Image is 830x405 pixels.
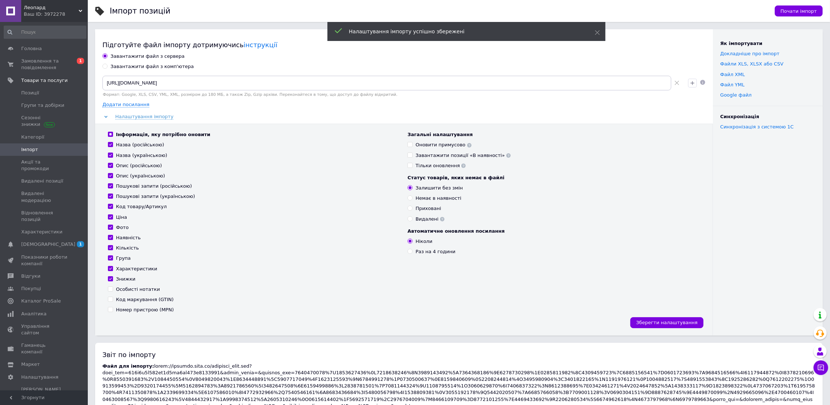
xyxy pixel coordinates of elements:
[720,72,745,77] a: Файл XML
[21,298,61,304] span: Каталог ProSale
[110,7,170,15] h1: Імпорт позицій
[21,241,75,248] span: [DEMOGRAPHIC_DATA]
[102,102,149,108] span: Додати посилання
[116,173,165,179] div: Опис (українською)
[116,224,129,231] div: Фото
[814,360,828,375] button: Чат з покупцем
[21,115,68,128] span: Сезонні знижки
[408,131,700,138] div: Загальні налаштування
[416,216,444,222] div: Видалені
[21,361,40,368] span: Маркет
[416,185,463,191] div: Залишити без змін
[116,255,131,262] div: Група
[21,210,68,223] span: Відновлення позицій
[116,266,157,272] div: Характеристики
[21,190,68,203] span: Видалені модерацією
[116,203,167,210] div: Код товару/Артикул
[408,175,700,181] div: Статус товарів, яких немає в файлі
[116,131,210,138] div: Інформація, яку потрібно оновити
[110,63,194,70] div: Завантажити файл з комп'ютера
[115,114,173,120] span: Налаштування імпорту
[416,162,466,169] div: Тільки оновлення
[636,320,698,325] span: Зберегти налаштування
[21,273,40,280] span: Відгуки
[116,152,167,159] div: Назва (українською)
[116,142,164,148] div: Назва (російською)
[416,142,472,148] div: Оновити примусово
[116,276,135,282] div: Знижки
[116,183,192,190] div: Пошукові запити (російською)
[21,77,68,84] span: Товари та послуги
[21,374,59,380] span: Налаштування
[21,342,68,355] span: Гаманець компанії
[416,205,441,212] div: Приховані
[102,92,682,97] div: Формат: Google, XLS, CSV, YML, XML, розміром до 180 МБ, а також Zip, Gzip архіви. Переконайтеся в...
[416,152,511,159] div: Завантажити позиції «В наявності»
[21,45,42,52] span: Головна
[24,11,88,18] div: Ваш ID: 3972278
[102,350,815,359] div: Звіт по імпорту
[21,323,68,336] span: Управління сайтом
[116,235,141,241] div: Наявність
[349,28,577,35] div: Налаштування імпорту успішно збережені
[21,229,63,235] span: Характеристики
[102,40,706,49] div: Підготуйте файл імпорту дотримуючись
[116,307,174,313] div: Номер пристрою (MPN)
[116,296,174,303] div: Код маркування (GTIN)
[720,51,780,56] a: Докладніше про імпорт
[24,4,79,11] span: Леопард
[244,41,277,49] a: інструкції
[416,248,455,255] div: Раз на 4 години
[720,92,752,98] a: Google файл
[630,317,703,328] button: Зберегти налаштування
[781,8,817,14] span: Почати імпорт
[416,195,461,202] div: Немає в наявності
[21,102,64,109] span: Групи та добірки
[110,53,185,60] div: Завантажити файл з сервера
[21,159,68,172] span: Акції та промокоди
[4,26,86,39] input: Пошук
[21,58,68,71] span: Замовлення та повідомлення
[21,146,38,153] span: Імпорт
[77,241,84,247] span: 1
[21,90,39,96] span: Позиції
[408,228,700,235] div: Автоматичне оновлення посилання
[21,254,68,267] span: Показники роботи компанії
[116,245,139,251] div: Кількість
[775,5,823,16] button: Почати імпорт
[21,178,63,184] span: Видалені позиції
[720,61,784,67] a: Файли ХLS, XLSX або CSV
[102,363,154,369] span: Файл для імпорту:
[21,134,44,140] span: Категорії
[102,76,671,90] input: Вкажіть посилання
[720,113,815,120] div: Синхронізація
[720,82,744,87] a: Файл YML
[116,193,195,200] div: Пошукові запити (українською)
[21,311,46,317] span: Аналітика
[21,285,41,292] span: Покупці
[116,162,162,169] div: Опис (російською)
[77,58,84,64] span: 1
[720,124,794,130] a: Синхронізація з системою 1С
[416,238,432,245] div: Ніколи
[116,286,160,293] div: Особисті нотатки
[116,214,127,221] div: Ціна
[720,40,815,47] div: Як імпортувати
